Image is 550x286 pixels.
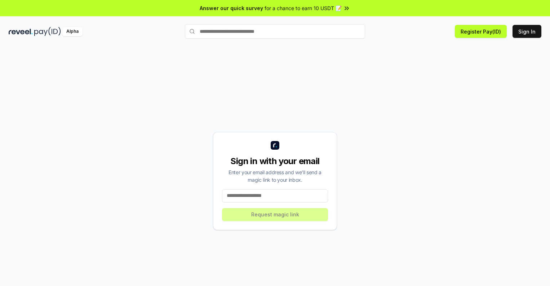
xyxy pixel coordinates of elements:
img: logo_small [271,141,279,150]
span: Answer our quick survey [200,4,263,12]
img: pay_id [34,27,61,36]
button: Register Pay(ID) [455,25,507,38]
div: Sign in with your email [222,155,328,167]
button: Sign In [513,25,541,38]
div: Alpha [62,27,83,36]
span: for a chance to earn 10 USDT 📝 [265,4,342,12]
div: Enter your email address and we’ll send a magic link to your inbox. [222,168,328,184]
img: reveel_dark [9,27,33,36]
